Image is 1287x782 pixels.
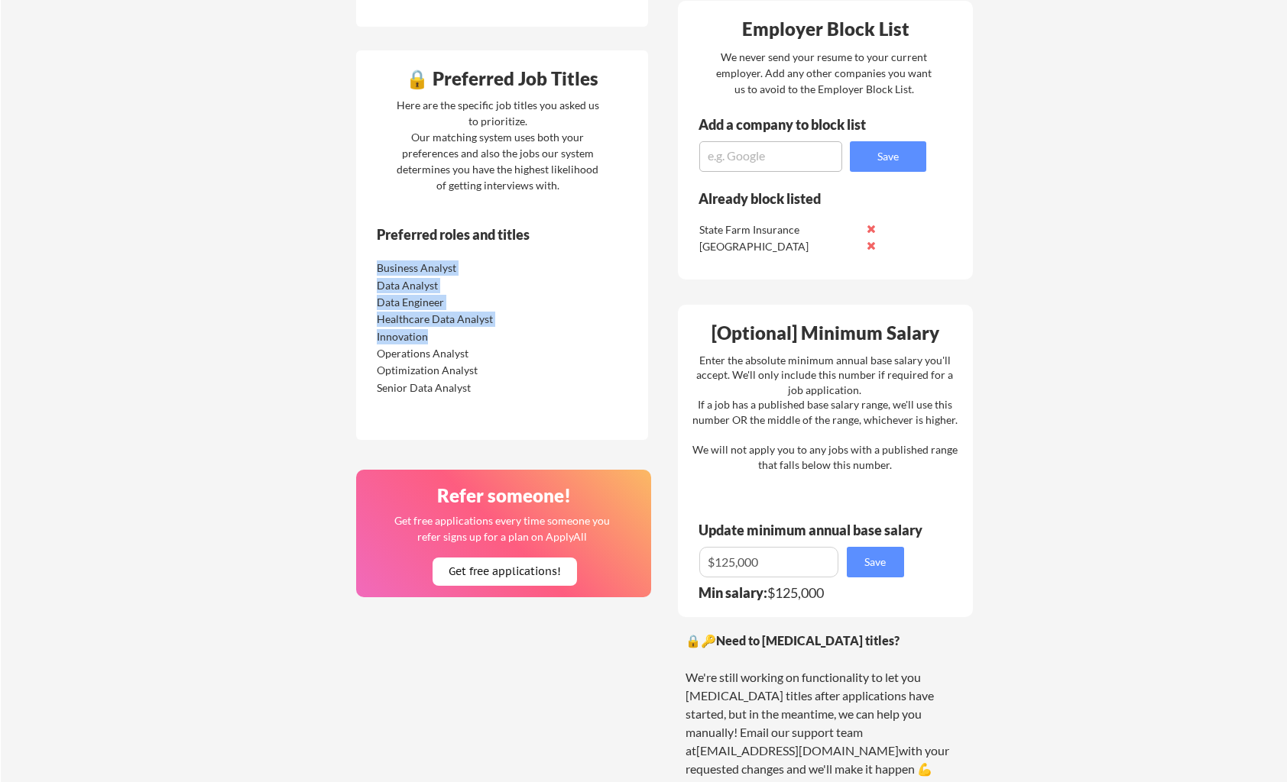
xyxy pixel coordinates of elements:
[699,192,906,205] div: Already block listed
[377,363,538,378] div: Optimization Analyst
[683,324,968,342] div: [Optional] Minimum Salary
[377,295,538,310] div: Data Engineer
[684,20,968,38] div: Employer Block List
[377,260,538,276] div: Business Analyst
[696,743,899,758] a: [EMAIL_ADDRESS][DOMAIN_NAME]
[377,278,538,293] div: Data Analyst
[377,312,538,327] div: Healthcare Data Analyst
[699,584,767,601] strong: Min salary:
[699,118,890,131] div: Add a company to block list
[360,69,644,88] div: 🔒 Preferred Job Titles
[393,97,603,193] div: Here are the specific job titles you asked us to prioritize. Our matching system uses both your p...
[686,632,965,778] div: 🔒🔑 We're still working on functionality to let you [MEDICAL_DATA] titles after applications have ...
[394,512,611,544] div: Get free applications every time someone you refer signs up for a plan on ApplyAll
[377,329,538,344] div: Innovation
[699,547,838,577] input: E.g. $100,000
[433,557,577,586] button: Get free applications!
[716,633,900,648] strong: Need to [MEDICAL_DATA] titles?
[699,586,914,599] div: $125,000
[377,346,538,361] div: Operations Analyst
[715,49,933,97] div: We never send your resume to your current employer. Add any other companies you want us to avoid ...
[850,141,926,172] button: Save
[692,353,958,473] div: Enter the absolute minimum annual base salary you'll accept. We'll only include this number if re...
[699,239,861,269] div: [GEOGRAPHIC_DATA][US_STATE]
[377,228,585,241] div: Preferred roles and titles
[699,222,861,238] div: State Farm Insurance
[377,380,538,396] div: Senior Data Analyst
[362,486,647,505] div: Refer someone!
[847,547,904,577] button: Save
[699,523,928,537] div: Update minimum annual base salary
